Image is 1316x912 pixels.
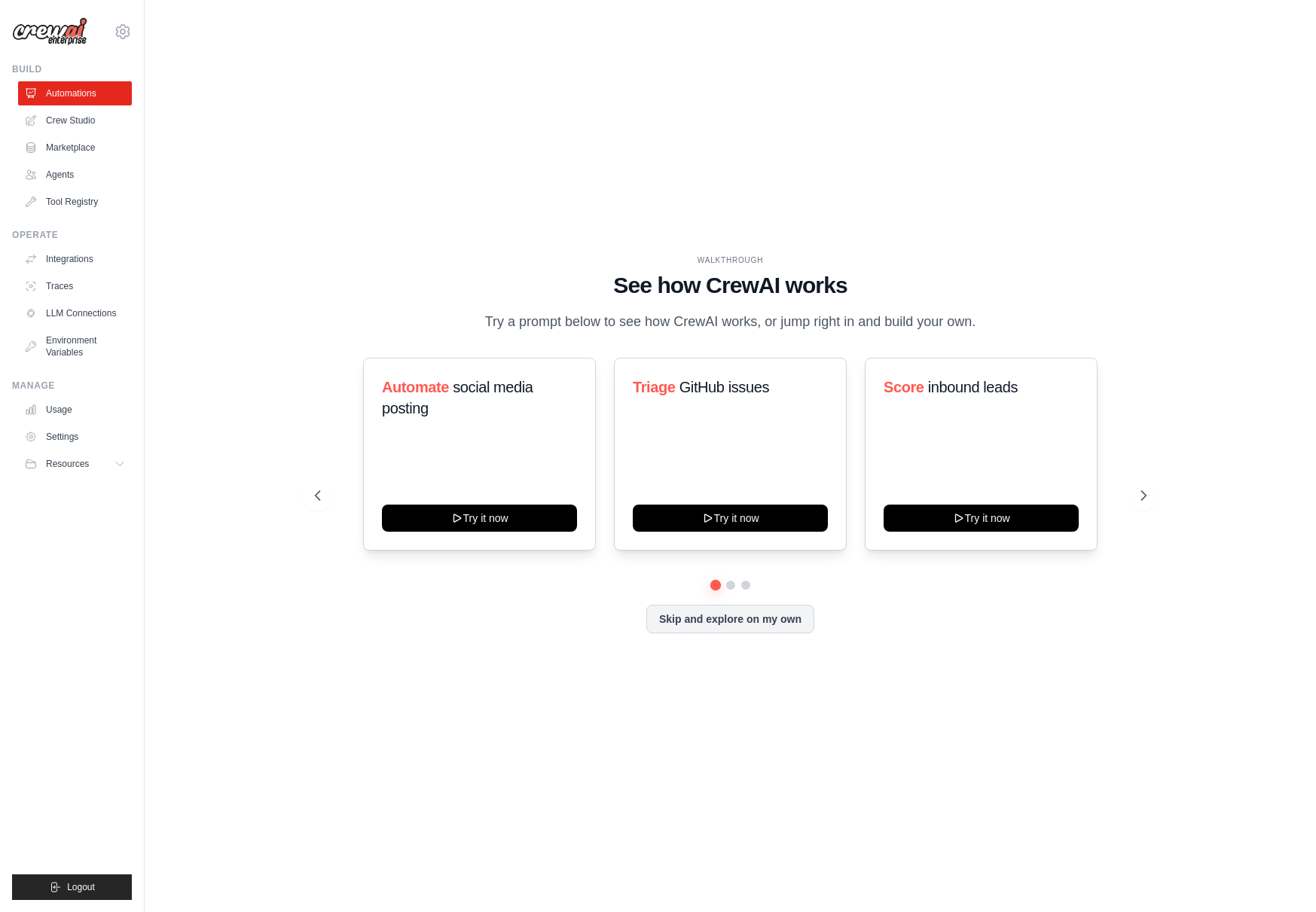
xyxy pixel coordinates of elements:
[315,255,1147,266] div: WALKTHROUGH
[315,272,1147,299] h1: See how CrewAI works
[67,881,95,893] span: Logout
[18,136,132,160] a: Marketplace
[12,874,132,900] button: Logout
[12,229,132,241] div: Operate
[18,247,132,271] a: Integrations
[12,63,132,75] div: Build
[382,505,577,532] button: Try it now
[382,379,449,395] span: Automate
[18,425,132,449] a: Settings
[12,17,87,46] img: Logo
[633,505,828,532] button: Try it now
[18,274,132,298] a: Traces
[18,301,132,325] a: LLM Connections
[18,190,132,214] a: Tool Registry
[18,163,132,187] a: Agents
[18,398,132,422] a: Usage
[18,108,132,133] a: Crew Studio
[18,328,132,364] a: Environment Variables
[928,379,1018,395] span: inbound leads
[382,379,533,416] span: social media posting
[18,81,132,105] a: Automations
[884,379,924,395] span: Score
[12,380,132,392] div: Manage
[46,458,89,470] span: Resources
[478,311,984,333] p: Try a prompt below to see how CrewAI works, or jump right in and build your own.
[679,379,769,395] span: GitHub issues
[884,505,1079,532] button: Try it now
[646,605,814,633] button: Skip and explore on my own
[18,452,132,476] button: Resources
[633,379,676,395] span: Triage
